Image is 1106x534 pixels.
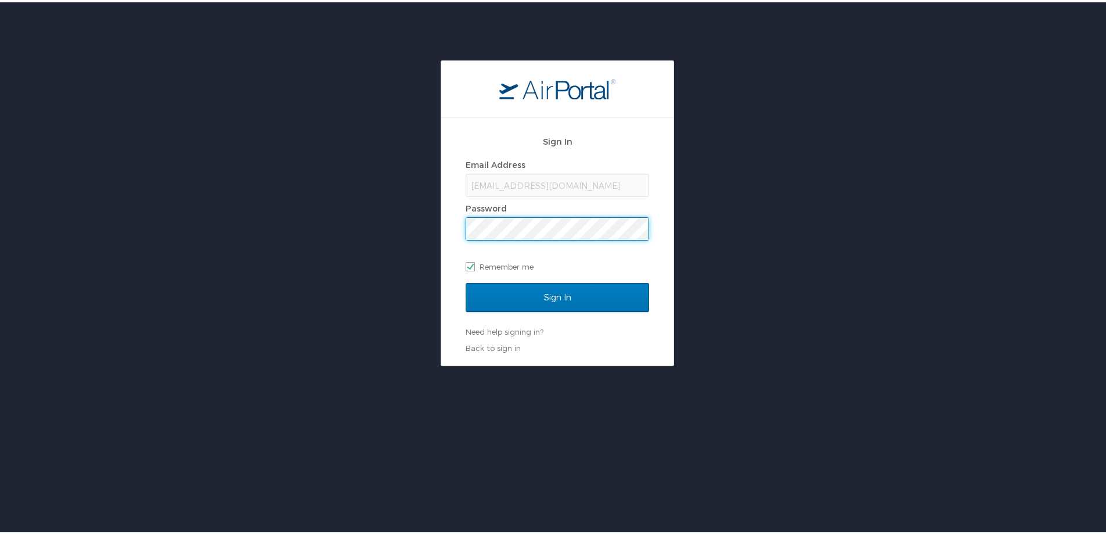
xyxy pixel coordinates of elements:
input: Sign In [466,281,649,310]
label: Remember me [466,256,649,273]
a: Need help signing in? [466,325,543,334]
img: logo [499,76,615,97]
h2: Sign In [466,132,649,146]
label: Email Address [466,157,525,167]
a: Back to sign in [466,341,521,350]
label: Password [466,201,507,211]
